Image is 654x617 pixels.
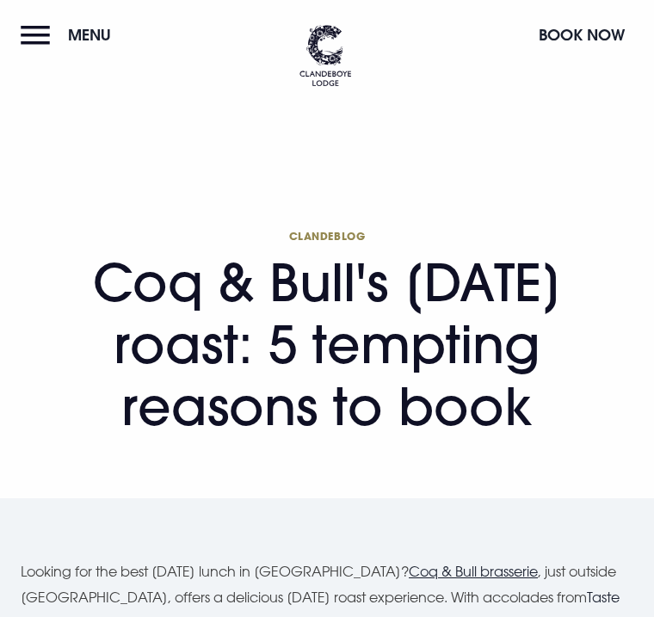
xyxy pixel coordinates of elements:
[21,229,633,437] h1: Coq & Bull's [DATE] roast: 5 tempting reasons to book
[299,25,351,86] img: Clandeboye Lodge
[409,563,538,580] a: Coq & Bull brasserie
[21,16,120,53] button: Menu
[68,25,111,45] span: Menu
[530,16,633,53] button: Book Now
[21,229,633,243] span: Clandeblog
